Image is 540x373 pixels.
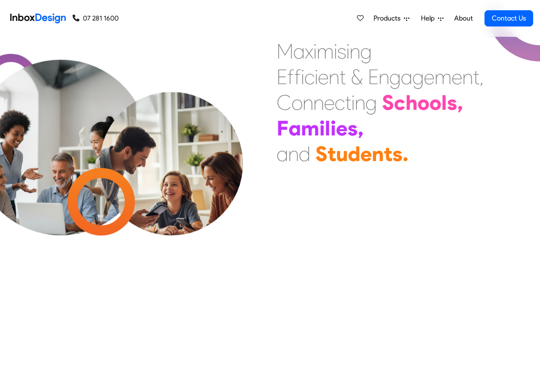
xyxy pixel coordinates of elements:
div: u [336,141,348,167]
div: , [479,64,484,90]
div: i [334,38,337,64]
div: o [429,90,441,115]
div: m [301,115,319,141]
img: parents_with_child.png [82,92,261,271]
div: m [435,64,452,90]
div: s [347,115,358,141]
div: a [401,64,412,90]
div: t [473,64,479,90]
div: t [345,90,351,115]
div: Maximising Efficient & Engagement, Connecting Schools, Families, and Students. [277,38,484,167]
div: f [287,64,294,90]
div: e [336,115,347,141]
a: 07 281 1600 [73,13,119,23]
span: Products [374,13,404,23]
div: c [335,90,345,115]
div: i [313,38,317,64]
div: a [289,115,301,141]
div: x [305,38,313,64]
a: Contact Us [485,10,533,26]
div: t [384,141,392,167]
div: a [293,38,305,64]
div: t [339,64,346,90]
div: n [372,141,384,167]
div: M [277,38,293,64]
div: , [358,115,364,141]
div: C [277,90,292,115]
div: S [315,141,327,167]
div: F [277,115,289,141]
div: o [292,90,303,115]
div: E [368,64,379,90]
div: d [299,141,310,167]
div: & [351,64,363,90]
div: n [355,90,365,115]
div: o [417,90,429,115]
div: f [294,64,301,90]
div: i [330,115,336,141]
div: l [441,90,447,115]
a: About [452,10,475,27]
div: E [277,64,287,90]
a: Help [417,10,447,27]
div: m [317,38,334,64]
div: s [447,90,457,115]
div: n [462,64,473,90]
div: n [350,38,360,64]
div: n [313,90,324,115]
div: c [304,64,315,90]
div: e [360,141,372,167]
div: S [382,90,394,115]
div: i [319,115,325,141]
div: . [403,141,409,167]
div: i [346,38,350,64]
div: g [360,38,372,64]
div: e [324,90,335,115]
div: g [365,90,377,115]
div: n [329,64,339,90]
a: Products [370,10,413,27]
div: n [303,90,313,115]
div: i [351,90,355,115]
div: n [379,64,389,90]
div: s [337,38,346,64]
div: i [301,64,304,90]
div: s [392,141,403,167]
div: e [424,64,435,90]
div: d [348,141,360,167]
div: i [315,64,318,90]
div: l [325,115,330,141]
div: , [457,90,463,115]
div: n [288,141,299,167]
div: c [394,90,406,115]
div: e [452,64,462,90]
div: t [327,141,336,167]
div: g [412,64,424,90]
div: a [277,141,288,167]
div: h [406,90,417,115]
div: g [389,64,401,90]
div: e [318,64,329,90]
span: Help [421,13,438,23]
